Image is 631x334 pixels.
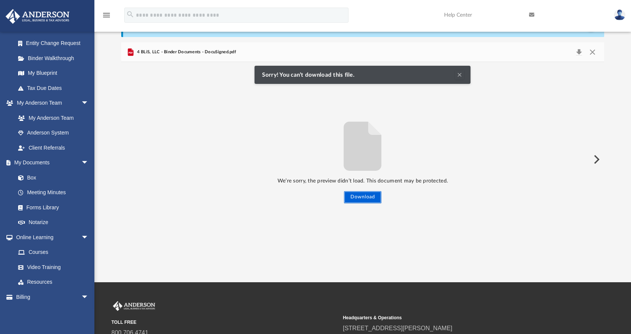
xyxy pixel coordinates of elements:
a: My Blueprint [11,66,96,81]
small: TOLL FREE [111,319,338,326]
button: Close [586,47,599,57]
a: My Anderson Team [11,110,93,125]
a: Video Training [11,260,93,275]
div: File preview [121,62,604,257]
img: User Pic [614,9,625,20]
a: menu [102,14,111,20]
button: Next File [588,149,604,170]
a: Anderson System [11,125,96,141]
a: Forms Library [11,200,93,215]
p: We’re sorry, the preview didn’t load. This document may be protected. [121,176,604,186]
a: [STREET_ADDRESS][PERSON_NAME] [343,325,452,331]
a: Courses [11,245,96,260]
a: Events Calendar [5,305,100,320]
a: Billingarrow_drop_down [5,289,100,305]
i: menu [102,11,111,20]
div: Preview [121,42,604,257]
a: Box [11,170,93,185]
button: Clear Notification [455,70,464,79]
button: Download [344,191,381,203]
button: Download [572,47,586,57]
i: search [126,10,134,19]
span: arrow_drop_down [81,155,96,171]
a: Entity Change Request [11,36,100,51]
a: My Anderson Teamarrow_drop_down [5,96,96,111]
span: 4 BLiS, LLC - Binder Documents - DocuSigned.pdf [135,49,236,56]
span: arrow_drop_down [81,289,96,305]
a: Binder Walkthrough [11,51,100,66]
a: Tax Due Dates [11,80,100,96]
span: arrow_drop_down [81,96,96,111]
a: Notarize [11,215,96,230]
img: Anderson Advisors Platinum Portal [111,301,157,311]
span: arrow_drop_down [81,230,96,245]
img: Anderson Advisors Platinum Portal [3,9,72,24]
a: My Documentsarrow_drop_down [5,155,96,170]
a: Online Learningarrow_drop_down [5,230,96,245]
span: Sorry! You can’t download this file. [262,72,358,79]
a: Client Referrals [11,140,96,155]
a: Meeting Minutes [11,185,96,200]
a: Resources [11,275,96,290]
small: Headquarters & Operations [343,314,569,321]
